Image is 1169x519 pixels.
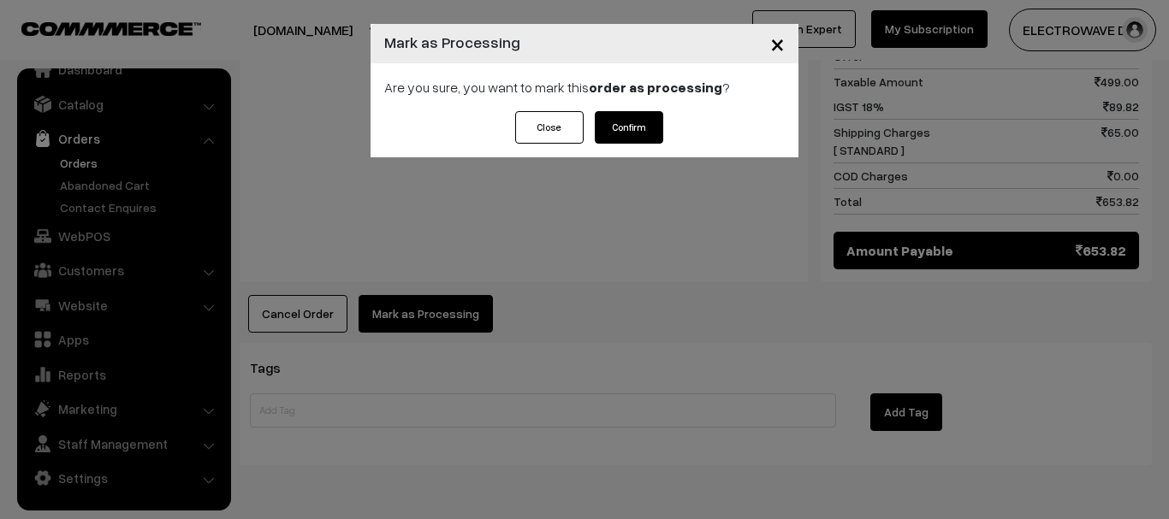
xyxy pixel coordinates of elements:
[371,63,798,111] div: Are you sure, you want to mark this ?
[589,79,722,96] strong: order as processing
[757,17,798,70] button: Close
[595,111,663,144] button: Confirm
[515,111,584,144] button: Close
[770,27,785,59] span: ×
[384,31,520,54] h4: Mark as Processing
